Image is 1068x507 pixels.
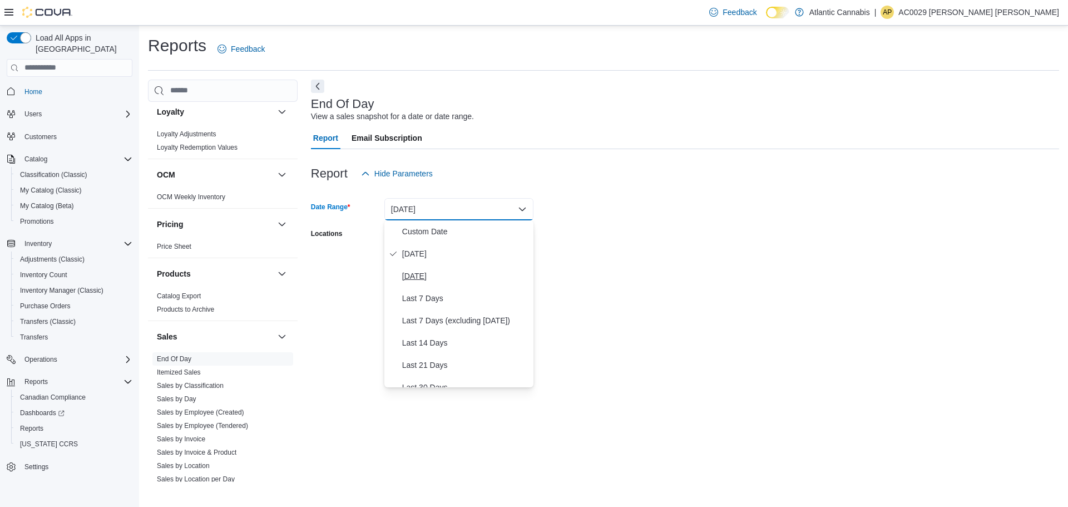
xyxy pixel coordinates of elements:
button: Reports [11,421,137,436]
span: Sales by Invoice & Product [157,448,236,457]
button: Catalog [2,151,137,167]
button: [DATE] [384,198,533,220]
span: Inventory Count [20,270,67,279]
button: Reports [2,374,137,390]
span: Settings [20,460,132,474]
span: Hide Parameters [374,168,433,179]
a: Price Sheet [157,243,191,250]
span: Customers [24,132,57,141]
span: Feedback [723,7,756,18]
button: Pricing [157,219,273,230]
button: Transfers (Classic) [11,314,137,329]
a: Transfers [16,331,52,344]
span: Feedback [231,43,265,55]
a: Adjustments (Classic) [16,253,89,266]
a: Dashboards [16,406,69,420]
button: Promotions [11,214,137,229]
h1: Reports [148,35,206,57]
a: Purchase Orders [16,299,75,313]
span: Transfers [20,333,48,342]
a: Reports [16,422,48,435]
span: Inventory Manager (Classic) [16,284,132,297]
button: Users [2,106,137,122]
button: Products [157,268,273,279]
a: Loyalty Redemption Values [157,144,238,151]
span: Reports [16,422,132,435]
span: Users [20,107,132,121]
span: Sales by Invoice [157,435,205,444]
a: Sales by Location [157,462,210,470]
span: End Of Day [157,355,191,363]
span: Classification (Classic) [20,170,87,179]
span: Loyalty Redemption Values [157,143,238,152]
span: Transfers [16,331,132,344]
button: Loyalty [157,106,273,117]
span: My Catalog (Beta) [20,201,74,210]
span: Inventory [24,239,52,248]
span: Sales by Employee (Tendered) [157,421,248,430]
a: Sales by Day [157,395,196,403]
span: Catalog Export [157,292,201,301]
div: Products [148,289,298,321]
button: Adjustments (Classic) [11,252,137,267]
img: Cova [22,7,72,18]
span: Last 14 Days [402,336,529,350]
span: Users [24,110,42,119]
a: Classification (Classic) [16,168,92,181]
a: [US_STATE] CCRS [16,437,82,451]
button: Hide Parameters [357,163,437,185]
span: Email Subscription [352,127,422,149]
a: Settings [20,460,53,474]
a: Sales by Invoice & Product [157,449,236,456]
span: Catalog [20,152,132,166]
div: OCM [148,190,298,208]
a: Inventory Count [16,268,72,282]
button: Purchase Orders [11,298,137,314]
span: Last 7 Days (excluding [DATE]) [402,314,529,327]
a: Sales by Employee (Created) [157,408,244,416]
button: Canadian Compliance [11,390,137,405]
button: Home [2,83,137,100]
span: Loyalty Adjustments [157,130,216,139]
span: Promotions [20,217,54,226]
span: Operations [24,355,57,364]
a: My Catalog (Classic) [16,184,86,197]
label: Date Range [311,203,350,211]
h3: End Of Day [311,97,374,111]
a: Products to Archive [157,306,214,313]
span: Washington CCRS [16,437,132,451]
a: Canadian Compliance [16,391,90,404]
button: Catalog [20,152,52,166]
span: Sales by Day [157,395,196,403]
button: Customers [2,129,137,145]
a: My Catalog (Beta) [16,199,78,213]
span: Sales by Classification [157,381,224,390]
span: Load All Apps in [GEOGRAPHIC_DATA] [31,32,132,55]
a: Transfers (Classic) [16,315,80,328]
button: My Catalog (Beta) [11,198,137,214]
div: Pricing [148,240,298,258]
p: AC0029 [PERSON_NAME] [PERSON_NAME] [898,6,1059,19]
button: Pricing [275,218,289,231]
button: [US_STATE] CCRS [11,436,137,452]
button: Classification (Classic) [11,167,137,183]
button: Sales [157,331,273,342]
input: Dark Mode [766,7,789,18]
a: OCM Weekly Inventory [157,193,225,201]
button: Inventory [2,236,137,252]
a: Itemized Sales [157,368,201,376]
span: Home [20,85,132,99]
h3: Pricing [157,219,183,230]
span: Inventory [20,237,132,250]
nav: Complex example [7,79,132,504]
a: Sales by Location per Day [157,475,235,483]
span: Catalog [24,155,47,164]
button: Inventory [20,237,56,250]
h3: Sales [157,331,177,342]
a: Feedback [213,38,269,60]
a: Sales by Employee (Tendered) [157,422,248,430]
span: Customers [20,130,132,144]
a: Sales by Classification [157,382,224,390]
button: Sales [275,330,289,343]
